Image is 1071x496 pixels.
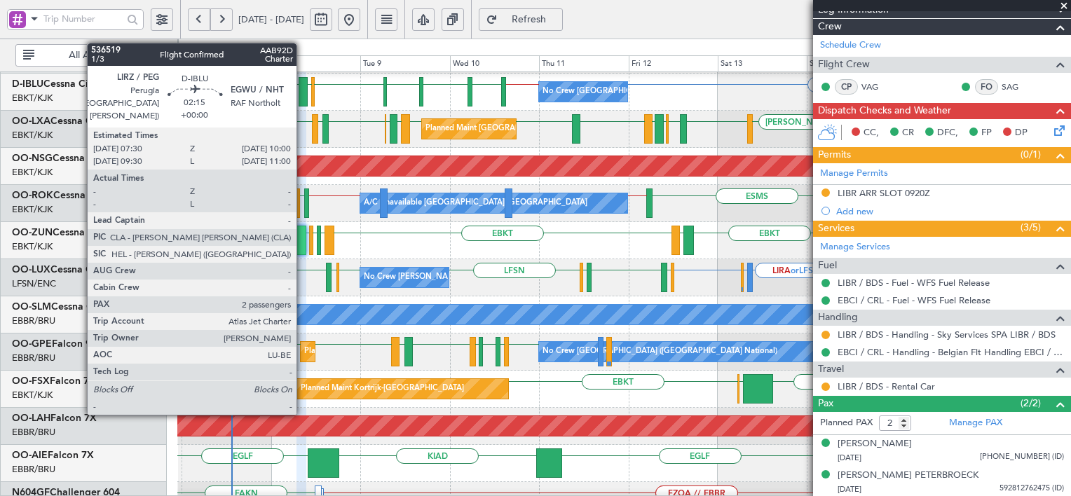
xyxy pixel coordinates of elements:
[181,41,205,53] div: [DATE]
[838,484,861,495] span: [DATE]
[838,294,990,306] a: EBCI / CRL - Fuel - WFS Fuel Release
[629,55,718,72] div: Fri 12
[12,315,55,327] a: EBBR/BRU
[12,265,143,275] a: OO-LUXCessna Citation CJ4
[12,277,56,290] a: LFSN/ENC
[12,450,48,460] span: OO-AIE
[838,453,861,463] span: [DATE]
[500,15,558,25] span: Refresh
[820,240,890,254] a: Manage Services
[12,92,53,104] a: EBKT/KJK
[818,221,854,237] span: Services
[1021,147,1041,162] span: (0/1)
[238,13,304,26] span: [DATE] - [DATE]
[818,103,951,119] span: Dispatch Checks and Weather
[902,126,914,140] span: CR
[838,346,1064,358] a: EBCI / CRL - Handling - Belgian Flt Handling EBCI / CRL
[861,81,893,93] a: VAG
[12,376,50,386] span: OO-FSX
[12,129,53,142] a: EBKT/KJK
[360,55,449,72] div: Tue 9
[807,55,896,72] div: Sun 14
[838,469,978,483] div: [PERSON_NAME] PETERBROECK
[12,166,53,179] a: EBKT/KJK
[1021,396,1041,411] span: (2/2)
[12,153,145,163] a: OO-NSGCessna Citation CJ4
[12,302,144,312] a: OO-SLMCessna Citation XLS
[12,79,43,89] span: D-IBLU
[818,19,842,35] span: Crew
[838,329,1056,340] a: LIBR / BDS - Handling - Sky Services SPA LIBR / BDS
[12,339,151,349] a: OO-GPEFalcon 900EX EASy II
[12,240,53,253] a: EBKT/KJK
[864,126,879,140] span: CC,
[12,426,55,439] a: EBBR/BRU
[818,361,844,378] span: Travel
[838,437,912,451] div: [PERSON_NAME]
[818,258,837,274] span: Fuel
[1021,220,1041,235] span: (3/5)
[949,416,1002,430] a: Manage PAX
[12,228,53,237] span: OO-ZUN
[975,79,998,95] div: FO
[12,79,133,89] a: D-IBLUCessna Citation M2
[937,126,958,140] span: DFC,
[835,79,858,95] div: CP
[182,55,271,72] div: Sun 7
[12,463,55,476] a: EBBR/BRU
[818,396,833,412] span: Pax
[12,191,146,200] a: OO-ROKCessna Citation CJ4
[12,116,143,126] a: OO-LXACessna Citation CJ4
[12,389,53,401] a: EBKT/KJK
[981,126,992,140] span: FP
[820,39,881,53] a: Schedule Crew
[838,187,930,199] div: LIBR ARR SLOT 0920Z
[12,413,50,423] span: OO-LAH
[12,203,53,216] a: EBKT/KJK
[818,310,858,326] span: Handling
[818,147,851,163] span: Permits
[37,50,147,60] span: All Aircraft
[12,228,145,237] a: OO-ZUNCessna Citation CJ4
[12,153,53,163] span: OO-NSG
[364,267,532,288] div: No Crew [PERSON_NAME] ([PERSON_NAME])
[718,55,807,72] div: Sat 13
[1015,126,1028,140] span: DP
[301,378,464,399] div: Planned Maint Kortrijk-[GEOGRAPHIC_DATA]
[450,55,539,72] div: Wed 10
[820,416,873,430] label: Planned PAX
[818,57,870,73] span: Flight Crew
[838,277,990,289] a: LIBR / BDS - Fuel - WFS Fuel Release
[12,413,97,423] a: OO-LAHFalcon 7X
[543,341,777,362] div: No Crew [GEOGRAPHIC_DATA] ([GEOGRAPHIC_DATA] National)
[1000,483,1064,495] span: 592812762475 (ID)
[12,116,50,126] span: OO-LXA
[543,81,777,102] div: No Crew [GEOGRAPHIC_DATA] ([GEOGRAPHIC_DATA] National)
[43,8,123,29] input: Trip Number
[479,8,563,31] button: Refresh
[12,191,53,200] span: OO-ROK
[539,55,628,72] div: Thu 11
[836,205,1064,217] div: Add new
[12,450,94,460] a: OO-AIEFalcon 7X
[12,265,50,275] span: OO-LUX
[304,341,558,362] div: Planned Maint [GEOGRAPHIC_DATA] ([GEOGRAPHIC_DATA] National)
[12,339,52,349] span: OO-GPE
[820,167,888,181] a: Manage Permits
[980,451,1064,463] span: [PHONE_NUMBER] (ID)
[12,352,55,364] a: EBBR/BRU
[364,193,587,214] div: A/C Unavailable [GEOGRAPHIC_DATA]-[GEOGRAPHIC_DATA]
[12,302,51,312] span: OO-SLM
[425,118,679,139] div: Planned Maint [GEOGRAPHIC_DATA] ([GEOGRAPHIC_DATA] National)
[838,380,935,392] a: LIBR / BDS - Rental Car
[271,55,360,72] div: Mon 8
[12,376,96,386] a: OO-FSXFalcon 7X
[1002,81,1033,93] a: SAG
[15,44,152,67] button: All Aircraft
